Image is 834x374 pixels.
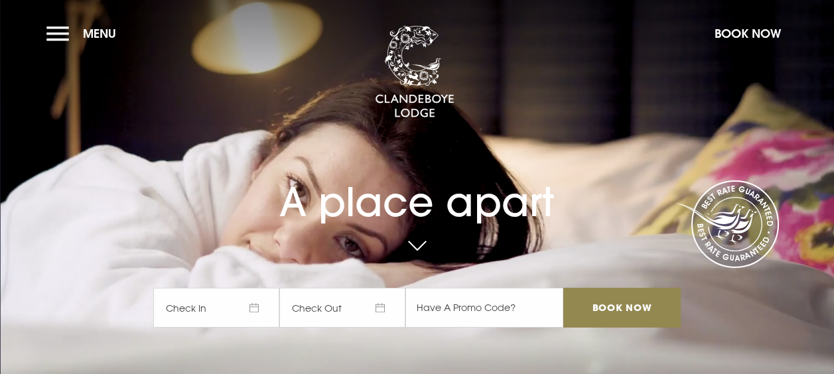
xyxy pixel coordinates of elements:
[46,19,123,48] button: Menu
[153,288,279,328] span: Check In
[153,155,680,225] h1: A place apart
[375,26,454,119] img: Clandeboye Lodge
[83,26,116,41] span: Menu
[708,19,788,48] button: Book Now
[279,288,405,328] span: Check Out
[405,288,563,328] input: Have A Promo Code?
[563,288,680,328] input: Book Now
